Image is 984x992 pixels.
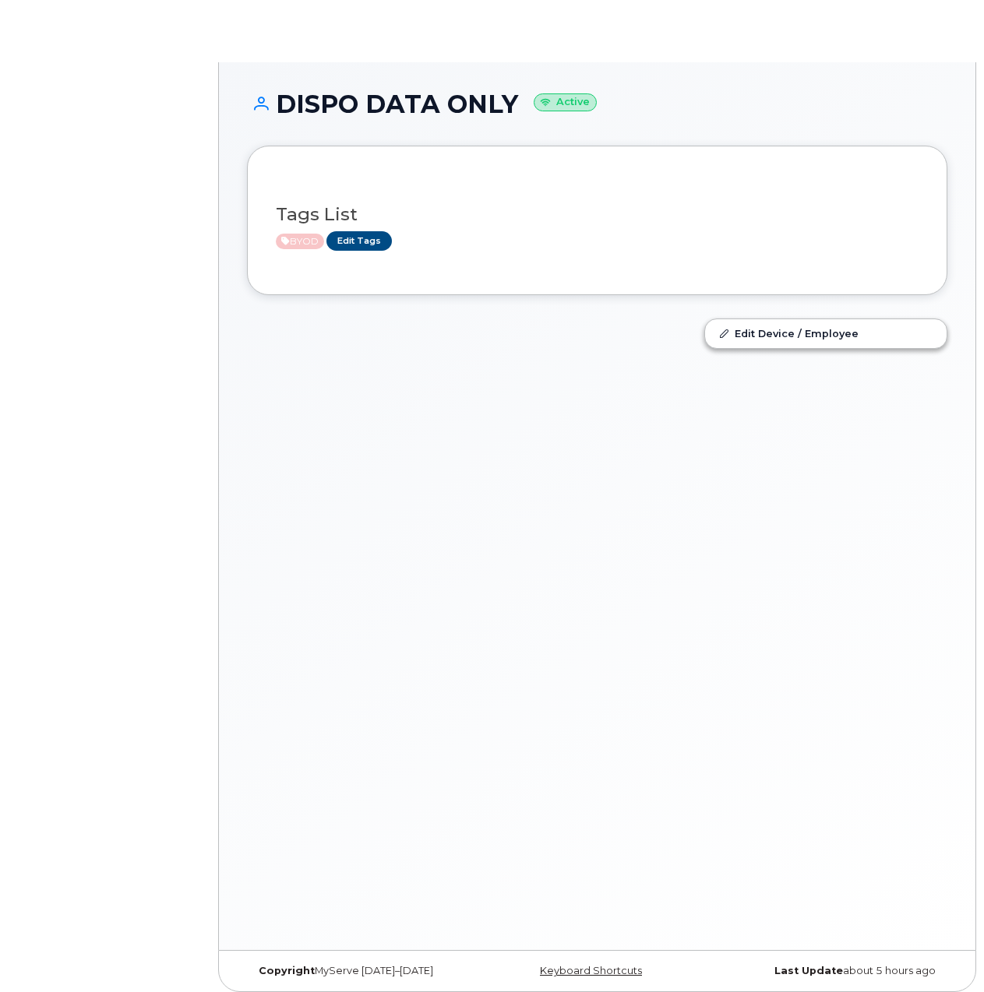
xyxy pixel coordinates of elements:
h3: Tags List [276,205,919,224]
div: about 5 hours ago [714,965,947,977]
a: Edit Tags [326,231,392,251]
div: MyServe [DATE]–[DATE] [247,965,481,977]
small: Active [534,93,597,111]
span: Active [276,234,324,249]
h1: DISPO DATA ONLY [247,90,947,118]
a: Keyboard Shortcuts [540,965,642,976]
strong: Copyright [259,965,315,976]
strong: Last Update [774,965,843,976]
a: Edit Device / Employee [705,319,947,347]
